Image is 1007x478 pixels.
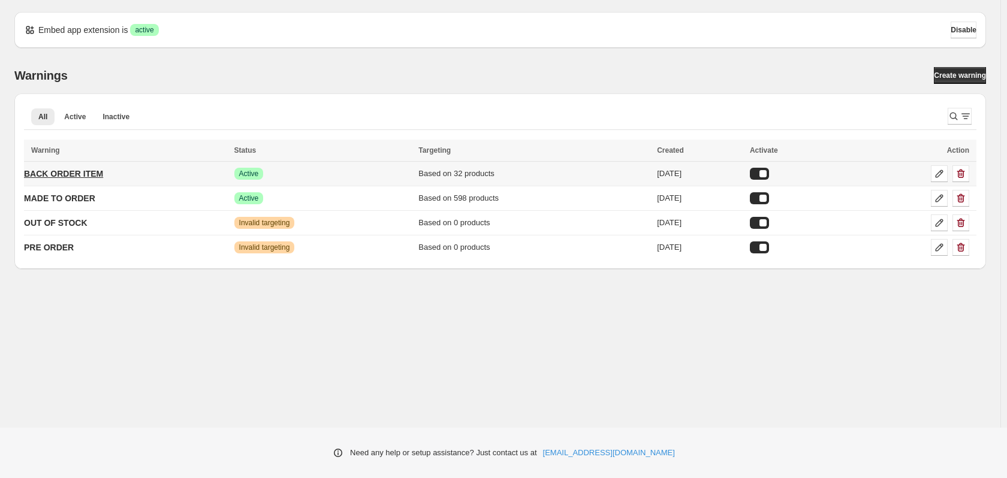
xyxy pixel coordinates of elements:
[418,168,650,180] div: Based on 32 products
[135,25,153,35] span: active
[38,112,47,122] span: All
[418,192,650,204] div: Based on 598 products
[657,146,684,155] span: Created
[102,112,129,122] span: Inactive
[24,213,88,232] a: OUT OF STOCK
[418,146,451,155] span: Targeting
[951,22,976,38] button: Disable
[24,164,103,183] a: BACK ORDER ITEM
[951,25,976,35] span: Disable
[657,217,743,229] div: [DATE]
[948,108,972,125] button: Search and filter results
[543,447,675,459] a: [EMAIL_ADDRESS][DOMAIN_NAME]
[657,241,743,253] div: [DATE]
[750,146,778,155] span: Activate
[947,146,969,155] span: Action
[934,71,986,80] span: Create warning
[24,241,74,253] p: PRE ORDER
[418,241,650,253] div: Based on 0 products
[239,193,259,203] span: Active
[24,168,103,180] p: BACK ORDER ITEM
[31,146,60,155] span: Warning
[24,189,95,208] a: MADE TO ORDER
[239,243,290,252] span: Invalid targeting
[24,238,74,257] a: PRE ORDER
[239,169,259,179] span: Active
[234,146,257,155] span: Status
[934,67,986,84] a: Create warning
[64,112,86,122] span: Active
[38,24,128,36] p: Embed app extension is
[239,218,290,228] span: Invalid targeting
[657,168,743,180] div: [DATE]
[418,217,650,229] div: Based on 0 products
[24,192,95,204] p: MADE TO ORDER
[657,192,743,204] div: [DATE]
[14,68,68,83] h2: Warnings
[24,217,88,229] p: OUT OF STOCK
